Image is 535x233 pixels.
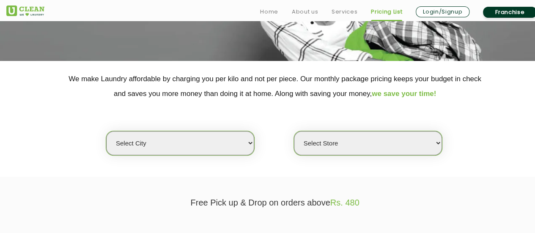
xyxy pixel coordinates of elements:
span: Rs. 480 [330,198,359,207]
span: we save your time! [372,90,436,98]
a: Services [332,7,357,17]
a: About us [292,7,318,17]
a: Login/Signup [416,6,469,17]
a: Pricing List [371,7,402,17]
a: Home [260,7,278,17]
img: UClean Laundry and Dry Cleaning [6,5,44,16]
